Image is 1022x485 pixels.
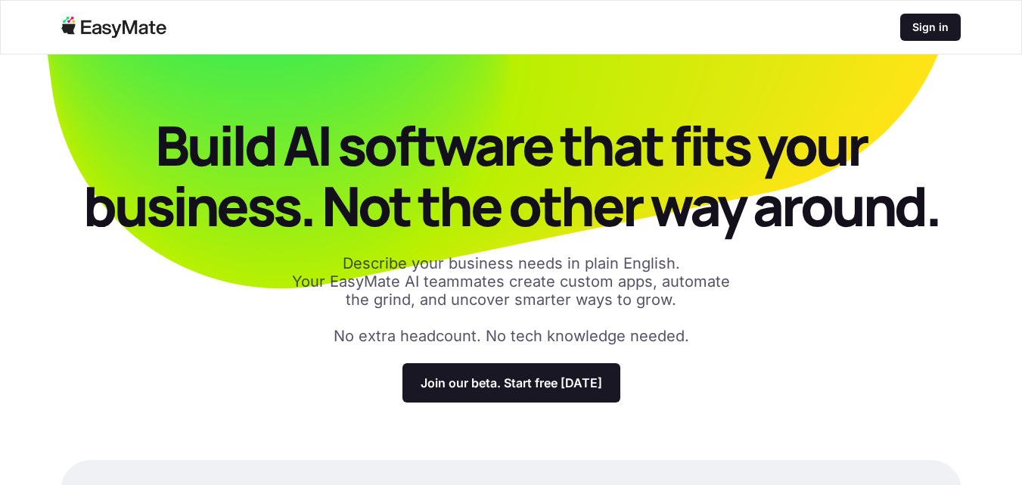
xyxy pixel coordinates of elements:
[900,14,961,41] a: Sign in
[912,20,949,35] p: Sign in
[61,115,961,236] p: Build AI software that fits your business. Not the other way around.
[334,327,689,345] p: No extra headcount. No tech knowledge needed.
[421,375,602,390] p: Join our beta. Start free [DATE]
[284,254,738,309] p: Describe your business needs in plain English. Your EasyMate AI teammates create custom apps, aut...
[402,363,620,403] a: Join our beta. Start free [DATE]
